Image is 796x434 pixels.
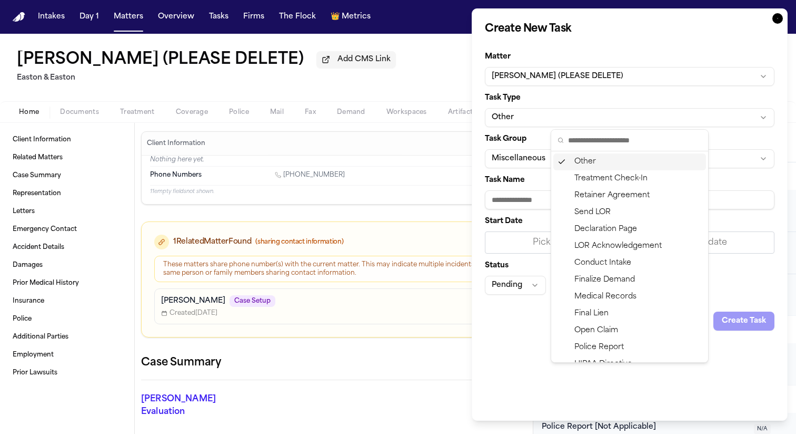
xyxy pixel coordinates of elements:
div: Declaration Page [553,221,706,238]
div: Send LOR [553,204,706,221]
div: HIPAA Directive [553,356,706,373]
div: Medical Records [553,288,706,305]
div: Other [553,153,706,170]
div: Suggestions [551,151,708,362]
div: Conduct Intake [553,255,706,272]
div: Treatment Check-In [553,170,706,187]
div: Open Claim [553,322,706,339]
div: Police Report [553,339,706,356]
div: LOR Acknowledgement [553,238,706,255]
div: Final Lien [553,305,706,322]
div: Retainer Agreement [553,187,706,204]
div: Finalize Demand [553,272,706,288]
